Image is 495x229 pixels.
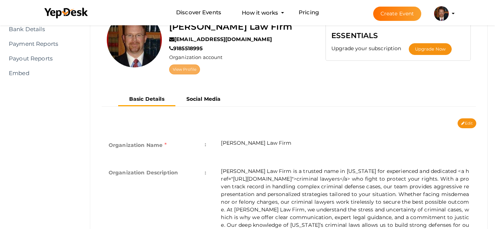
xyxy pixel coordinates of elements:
a: Pricing [299,6,319,19]
label: Upgrade your subscription [331,45,409,52]
a: Discover Events [176,6,221,19]
label: [EMAIL_ADDRESS][DOMAIN_NAME] [169,36,272,43]
a: View Profile [169,64,200,74]
button: Create Event [373,7,422,21]
button: Social Media [175,93,232,105]
a: Payout Reports [6,51,77,66]
b: Social Media [186,96,221,102]
a: Bank Details [6,22,77,37]
img: GOVDJVXM_small.jpeg [434,6,449,21]
button: Basic Details [118,93,175,106]
label: [PERSON_NAME] Law Firm [169,20,292,34]
span: : [205,139,206,149]
button: Upgrade Now [409,43,452,55]
label: Organization Name [109,139,167,151]
b: Basic Details [129,96,164,102]
span: : [205,167,206,178]
label: ESSENTIALS [331,30,378,41]
td: [PERSON_NAME] Law Firm [214,132,476,160]
label: 9185518995 [169,45,203,52]
a: Embed [6,66,77,81]
label: Organization account [169,54,223,61]
img: GOVDJVXM_normal.jpeg [107,12,162,67]
button: How it works [240,6,280,19]
a: Payment Reports [6,37,77,51]
button: Edit [458,118,476,128]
